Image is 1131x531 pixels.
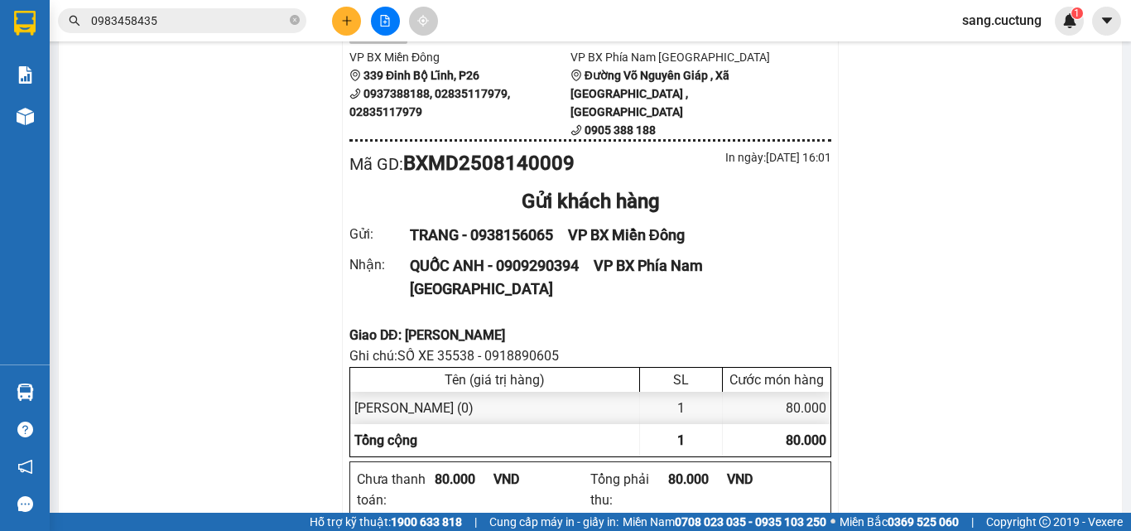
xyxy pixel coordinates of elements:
[1039,516,1051,528] span: copyright
[114,70,220,125] li: VP BX Phía Nam [GEOGRAPHIC_DATA]
[644,372,718,388] div: SL
[1062,13,1077,28] img: icon-new-feature
[379,15,391,27] span: file-add
[349,325,831,345] div: Giao DĐ: [PERSON_NAME]
[570,69,729,118] b: Đường Võ Nguyên Giáp , Xã [GEOGRAPHIC_DATA] , [GEOGRAPHIC_DATA]
[391,515,462,529] strong: 1900 633 818
[357,469,435,510] div: Chưa thanh toán :
[17,384,34,401] img: warehouse-icon
[640,392,723,424] div: 1
[8,8,240,40] li: Cúc Tùng
[1100,13,1114,28] span: caret-down
[949,10,1055,31] span: sang.cuctung
[727,469,786,490] div: VND
[830,519,835,525] span: ⚪️
[840,513,959,531] span: Miền Bắc
[349,70,361,81] span: environment
[971,513,974,531] span: |
[354,432,417,448] span: Tổng cộng
[723,392,830,424] div: 80.000
[310,513,462,531] span: Hỗ trợ kỹ thuật:
[1074,7,1080,19] span: 1
[493,469,552,490] div: VND
[349,186,831,218] div: Gửi khách hàng
[570,124,582,136] span: phone
[888,515,959,529] strong: 0369 525 060
[786,432,826,448] span: 80.000
[1071,7,1083,19] sup: 1
[349,48,570,66] li: VP BX Miền Đông
[349,254,410,275] div: Nhận :
[417,15,429,27] span: aim
[17,459,33,475] span: notification
[363,69,479,82] b: 339 Đinh Bộ Lĩnh, P26
[590,469,668,510] div: Tổng phải thu :
[570,70,582,81] span: environment
[409,7,438,36] button: aim
[8,70,114,89] li: VP BX Miền Đông
[91,12,286,30] input: Tìm tên, số ĐT hoặc mã đơn
[570,48,792,66] li: VP BX Phía Nam [GEOGRAPHIC_DATA]
[371,7,400,36] button: file-add
[290,15,300,25] span: close-circle
[341,15,353,27] span: plus
[17,108,34,125] img: warehouse-icon
[354,400,474,416] span: [PERSON_NAME] (0)
[349,224,410,244] div: Gửi :
[69,15,80,27] span: search
[410,254,811,302] div: QUỐC ANH - 0909290394 VP BX Phía Nam [GEOGRAPHIC_DATA]
[727,372,826,388] div: Cước món hàng
[489,513,618,531] span: Cung cấp máy in - giấy in:
[590,148,831,167] div: In ngày: [DATE] 16:01
[17,422,33,437] span: question-circle
[623,513,826,531] span: Miền Nam
[349,345,831,366] div: Ghi chú: SỐ XE 35538 - 0918890605
[332,7,361,36] button: plus
[403,152,575,175] b: BXMD2508140009
[14,11,36,36] img: logo-vxr
[675,515,826,529] strong: 0708 023 035 - 0935 103 250
[677,432,685,448] span: 1
[8,92,20,104] span: environment
[349,154,403,174] span: Mã GD :
[1092,7,1121,36] button: caret-down
[290,13,300,29] span: close-circle
[17,66,34,84] img: solution-icon
[349,87,510,118] b: 0937388188, 02835117979, 02835117979
[474,513,477,531] span: |
[354,372,635,388] div: Tên (giá trị hàng)
[410,224,811,247] div: TRANG - 0938156065 VP BX Miền Đông
[17,496,33,512] span: message
[435,469,493,490] div: 80.000
[8,91,87,123] b: 339 Đinh Bộ Lĩnh, P26
[349,88,361,99] span: phone
[668,469,727,490] div: 80.000
[585,123,656,137] b: 0905 388 188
